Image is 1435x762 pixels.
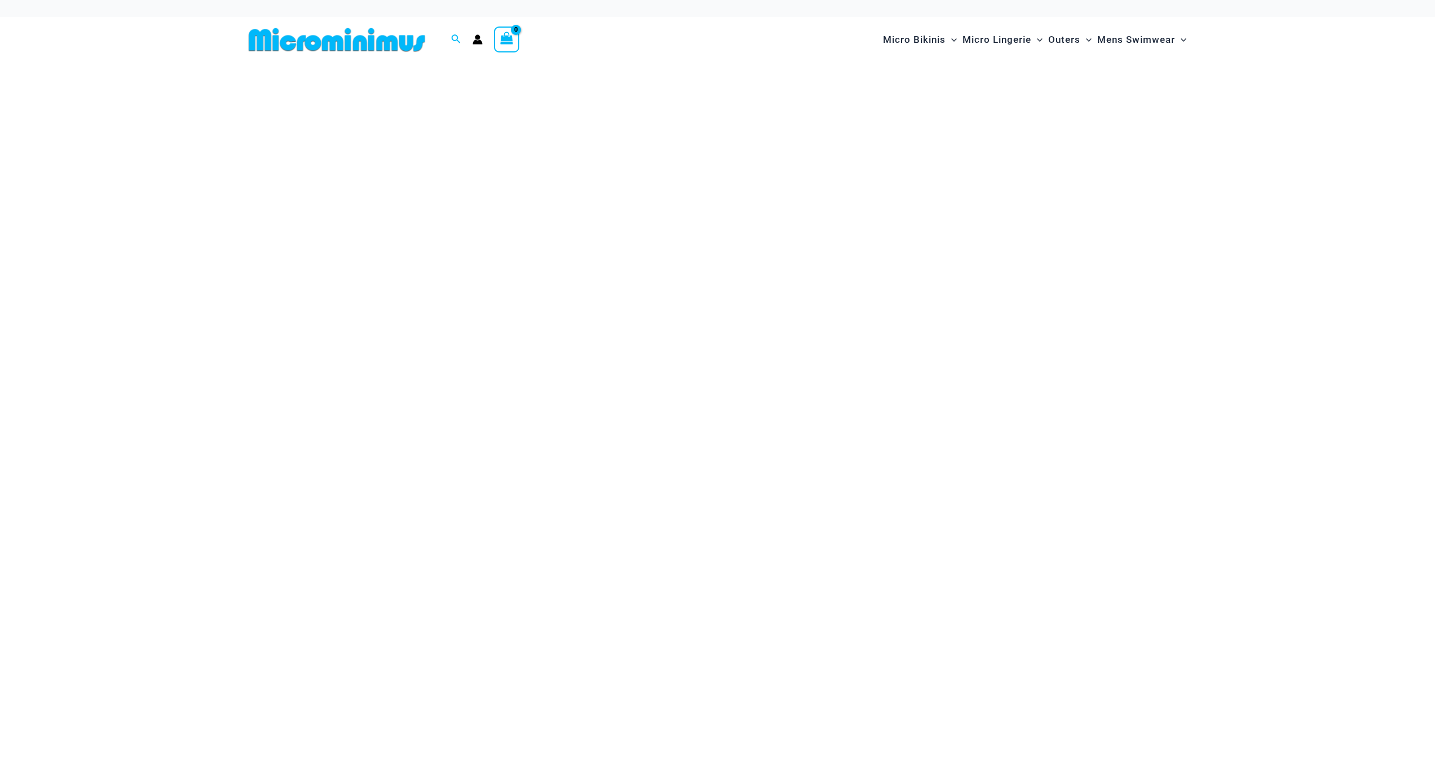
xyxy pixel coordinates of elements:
a: View Shopping Cart, empty [494,27,520,52]
span: Menu Toggle [1175,25,1186,54]
img: MM SHOP LOGO FLAT [244,27,430,52]
span: Menu Toggle [1080,25,1092,54]
a: Mens SwimwearMenu ToggleMenu Toggle [1094,23,1189,57]
a: Account icon link [473,34,483,45]
a: OutersMenu ToggleMenu Toggle [1045,23,1094,57]
span: Mens Swimwear [1097,25,1175,54]
a: Search icon link [451,33,461,47]
a: Micro BikinisMenu ToggleMenu Toggle [880,23,960,57]
nav: Site Navigation [878,21,1191,59]
span: Micro Lingerie [962,25,1031,54]
span: Menu Toggle [1031,25,1043,54]
span: Micro Bikinis [883,25,946,54]
span: Outers [1048,25,1080,54]
span: Menu Toggle [946,25,957,54]
a: Micro LingerieMenu ToggleMenu Toggle [960,23,1045,57]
